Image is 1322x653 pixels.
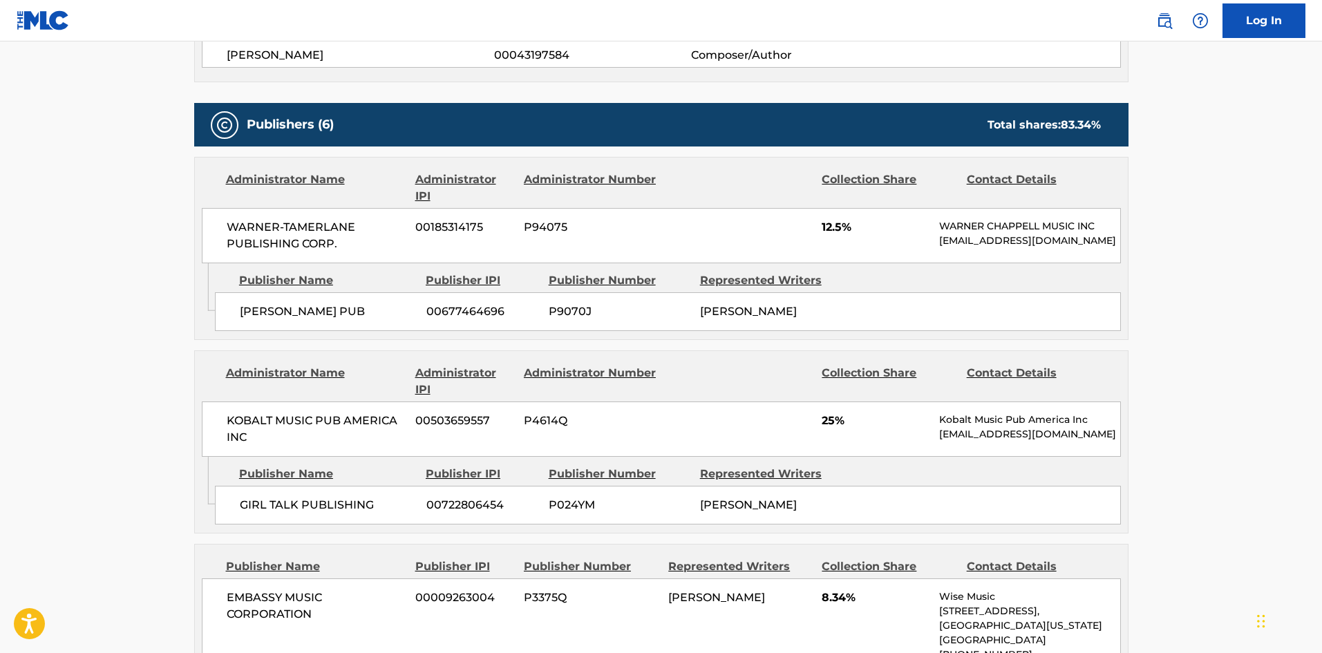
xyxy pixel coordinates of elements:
span: 00677464696 [426,303,538,320]
a: Public Search [1151,7,1178,35]
div: Publisher IPI [426,272,538,289]
div: Administrator Number [524,171,658,205]
span: [PERSON_NAME] [227,47,495,64]
img: MLC Logo [17,10,70,30]
p: [GEOGRAPHIC_DATA] [939,633,1120,647]
p: [GEOGRAPHIC_DATA][US_STATE] [939,618,1120,633]
span: P3375Q [524,589,658,606]
div: Publisher Name [239,272,415,289]
span: 8.34% [822,589,929,606]
p: WARNER CHAPPELL MUSIC INC [939,219,1120,234]
div: Drag [1257,600,1265,642]
p: Wise Music [939,589,1120,604]
a: Log In [1222,3,1305,38]
span: 00043197584 [494,47,690,64]
div: Publisher IPI [415,558,513,575]
span: 00009263004 [415,589,513,606]
span: [PERSON_NAME] [700,305,797,318]
div: Publisher Name [239,466,415,482]
p: [EMAIL_ADDRESS][DOMAIN_NAME] [939,234,1120,248]
span: P024YM [549,497,690,513]
span: P9070J [549,303,690,320]
p: Kobalt Music Pub America Inc [939,413,1120,427]
div: Contact Details [967,171,1101,205]
div: Publisher Number [524,558,658,575]
div: Administrator IPI [415,365,513,398]
div: Collection Share [822,171,956,205]
iframe: Chat Widget [1253,587,1322,653]
span: WARNER-TAMERLANE PUBLISHING CORP. [227,219,406,252]
div: Contact Details [967,365,1101,398]
span: [PERSON_NAME] [668,591,765,604]
div: Publisher Number [549,272,690,289]
img: Publishers [216,117,233,133]
h5: Publishers (6) [247,117,334,133]
span: 00722806454 [426,497,538,513]
div: Collection Share [822,558,956,575]
span: P94075 [524,219,658,236]
span: 00503659557 [415,413,513,429]
span: EMBASSY MUSIC CORPORATION [227,589,406,623]
img: search [1156,12,1173,29]
span: [PERSON_NAME] PUB [240,303,416,320]
span: P4614Q [524,413,658,429]
div: Administrator IPI [415,171,513,205]
span: 12.5% [822,219,929,236]
span: [PERSON_NAME] [700,498,797,511]
div: Represented Writers [668,558,811,575]
span: 25% [822,413,929,429]
div: Contact Details [967,558,1101,575]
div: Represented Writers [700,466,841,482]
span: 83.34 % [1061,118,1101,131]
div: Total shares: [988,117,1101,133]
div: Publisher Name [226,558,405,575]
span: GIRL TALK PUBLISHING [240,497,416,513]
p: [EMAIL_ADDRESS][DOMAIN_NAME] [939,427,1120,442]
div: Administrator Name [226,171,405,205]
div: Publisher IPI [426,466,538,482]
div: Publisher Number [549,466,690,482]
div: Collection Share [822,365,956,398]
img: help [1192,12,1209,29]
span: 00185314175 [415,219,513,236]
div: Represented Writers [700,272,841,289]
span: KOBALT MUSIC PUB AMERICA INC [227,413,406,446]
div: Help [1187,7,1214,35]
p: [STREET_ADDRESS], [939,604,1120,618]
div: Administrator Number [524,365,658,398]
div: Administrator Name [226,365,405,398]
span: Composer/Author [691,47,870,64]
